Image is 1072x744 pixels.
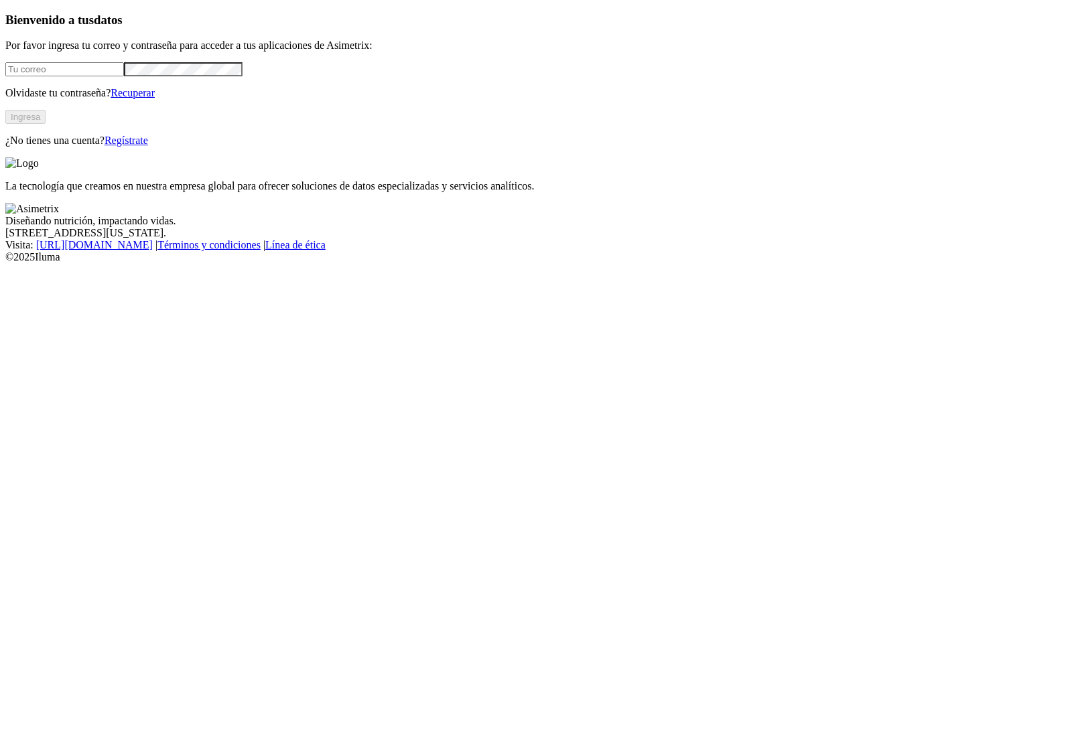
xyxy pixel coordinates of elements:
[5,40,1067,52] p: Por favor ingresa tu correo y contraseña para acceder a tus aplicaciones de Asimetrix:
[105,135,148,146] a: Regístrate
[5,215,1067,227] div: Diseñando nutrición, impactando vidas.
[5,239,1067,251] div: Visita : | |
[5,62,124,76] input: Tu correo
[5,135,1067,147] p: ¿No tienes una cuenta?
[36,239,153,250] a: [URL][DOMAIN_NAME]
[5,110,46,124] button: Ingresa
[94,13,123,27] span: datos
[5,180,1067,192] p: La tecnología que creamos en nuestra empresa global para ofrecer soluciones de datos especializad...
[5,87,1067,99] p: Olvidaste tu contraseña?
[5,203,59,215] img: Asimetrix
[5,157,39,169] img: Logo
[5,13,1067,27] h3: Bienvenido a tus
[265,239,326,250] a: Línea de ética
[5,251,1067,263] div: © 2025 Iluma
[111,87,155,98] a: Recuperar
[157,239,261,250] a: Términos y condiciones
[5,227,1067,239] div: [STREET_ADDRESS][US_STATE].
